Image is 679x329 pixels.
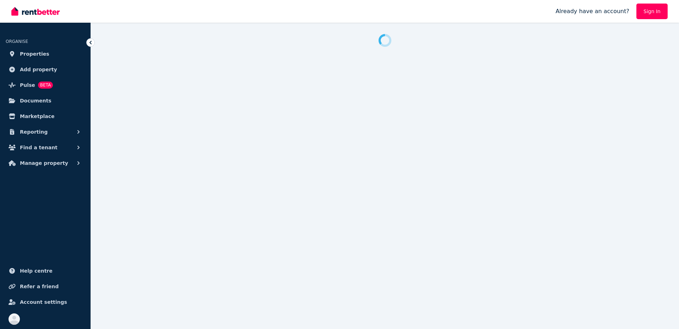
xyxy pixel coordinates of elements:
a: Add property [6,62,85,77]
a: Properties [6,47,85,61]
a: Sign In [636,4,668,19]
button: Manage property [6,156,85,170]
span: Account settings [20,298,67,306]
button: Find a tenant [6,140,85,155]
img: RentBetter [11,6,60,17]
span: Help centre [20,267,53,275]
span: Marketplace [20,112,54,121]
span: Pulse [20,81,35,89]
span: Add property [20,65,57,74]
span: Properties [20,50,49,58]
a: PulseBETA [6,78,85,92]
a: Refer a friend [6,279,85,294]
a: Marketplace [6,109,85,123]
span: ORGANISE [6,39,28,44]
span: Documents [20,96,51,105]
span: Manage property [20,159,68,167]
button: Reporting [6,125,85,139]
span: BETA [38,82,53,89]
span: Reporting [20,128,48,136]
a: Account settings [6,295,85,309]
span: Already have an account? [555,7,629,16]
a: Documents [6,94,85,108]
span: Find a tenant [20,143,58,152]
a: Help centre [6,264,85,278]
span: Refer a friend [20,282,59,291]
